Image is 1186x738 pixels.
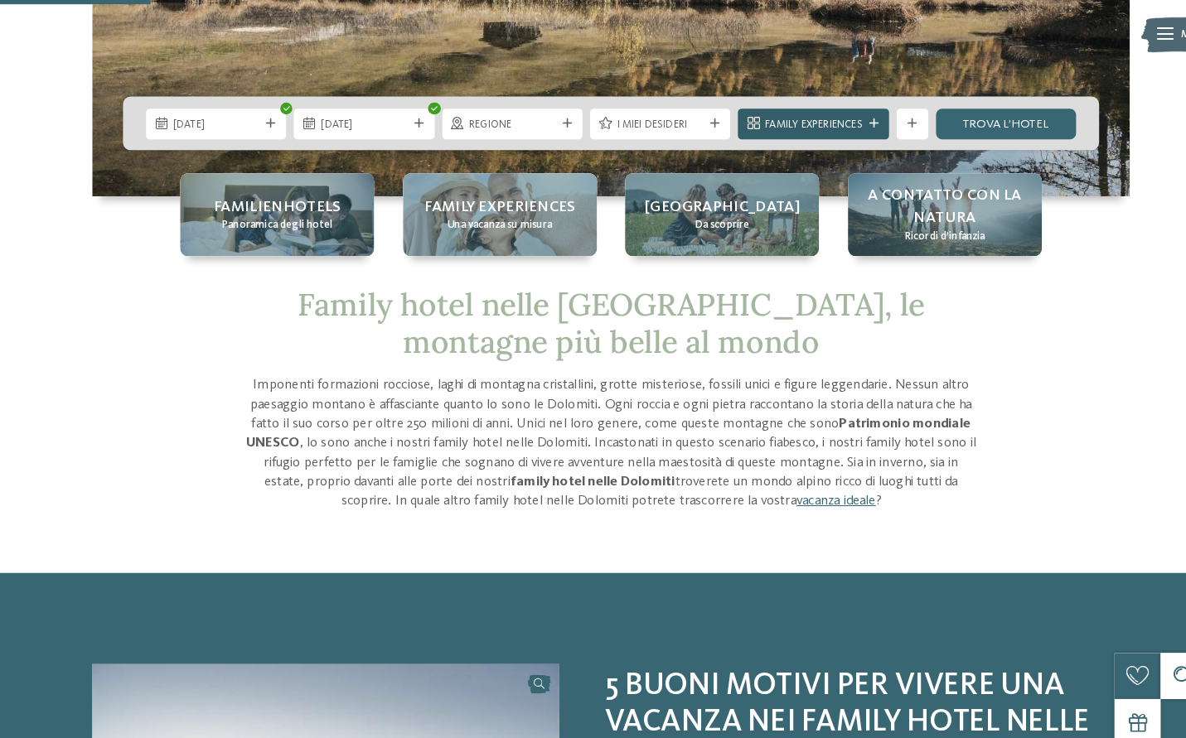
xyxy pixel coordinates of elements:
[412,191,558,211] span: Family experiences
[215,211,322,226] span: Panoramica degli hotel
[743,113,837,128] span: Family Experiences
[772,480,850,493] a: vacanza ideale
[175,168,363,248] a: Family hotel nelle Dolomiti: una vacanza nel regno dei Monti Pallidi Familienhotels Panoramica de...
[838,180,996,221] span: A contatto con la natura
[391,168,579,248] a: Family hotel nelle Dolomiti: una vacanza nel regno dei Monti Pallidi Family experiences Una vacan...
[878,222,956,237] span: Ricordi d’infanzia
[288,277,897,350] span: Family hotel nelle [GEOGRAPHIC_DATA], le montagne più belle al mondo
[675,211,728,226] span: Da scoprire
[495,461,655,475] strong: family hotel nelle Dolomiti
[823,168,1011,248] a: Family hotel nelle Dolomiti: una vacanza nel regno dei Monti Pallidi A contatto con la natura Ric...
[312,113,395,128] span: [DATE]
[908,105,1044,135] a: trova l’hotel
[455,113,539,128] span: Regione
[239,364,948,496] p: Imponenti formazioni rocciose, laghi di montagna cristallini, grotte misteriose, fossili unici e ...
[599,113,683,128] span: I miei desideri
[168,113,252,128] span: [DATE]
[208,191,331,211] span: Familienhotels
[607,168,795,248] a: Family hotel nelle Dolomiti: una vacanza nel regno dei Monti Pallidi [GEOGRAPHIC_DATA] Da scoprire
[434,211,535,226] span: Una vacanza su misura
[626,191,776,211] span: [GEOGRAPHIC_DATA]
